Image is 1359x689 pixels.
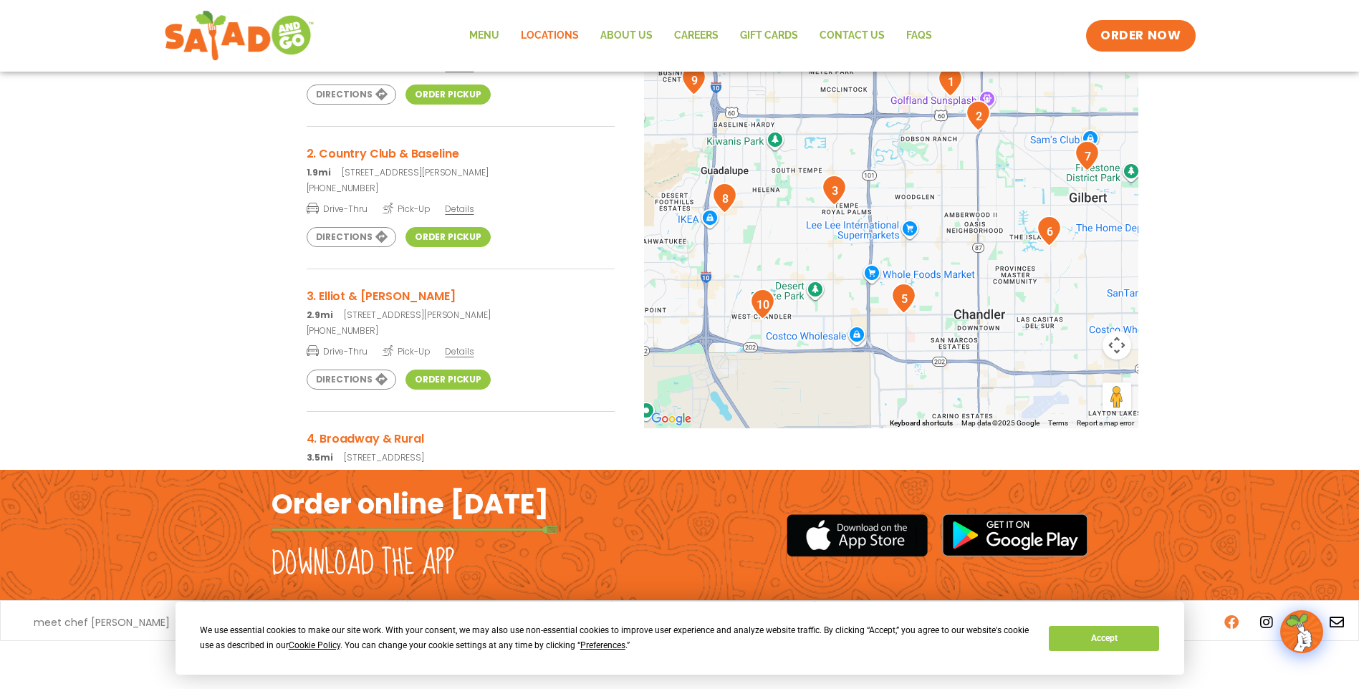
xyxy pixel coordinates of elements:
div: 10 [750,289,775,319]
button: Keyboard shortcuts [890,418,953,428]
img: wpChatIcon [1282,612,1322,652]
div: 7 [1075,140,1100,171]
p: [STREET_ADDRESS][PERSON_NAME] [307,166,615,179]
div: 3 [822,175,847,206]
img: new-SAG-logo-768×292 [164,7,315,64]
div: 6 [1037,216,1062,246]
strong: 2.9mi [307,309,333,321]
a: Directions [307,227,396,247]
div: We use essential cookies to make our site work. With your consent, we may also use non-essential ... [200,623,1032,653]
strong: 1.9mi [307,166,331,178]
p: [STREET_ADDRESS][PERSON_NAME] [307,309,615,322]
span: Preferences [580,640,625,650]
a: Terms (opens in new tab) [1048,419,1068,427]
a: [PHONE_NUMBER] [307,324,615,337]
a: ORDER NOW [1086,20,1195,52]
span: ORDER NOW [1100,27,1181,44]
a: Order Pickup [405,85,491,105]
nav: Menu [458,19,943,52]
a: Directions [307,370,396,390]
a: Locations [510,19,590,52]
span: Drive-Thru [307,201,368,216]
div: 2 [966,100,991,131]
button: Accept [1049,626,1159,651]
div: 1 [938,66,963,97]
a: Drive-Thru Pick-Up Details [307,198,615,216]
a: GIFT CARDS [729,19,809,52]
span: Cookie Policy [289,640,340,650]
span: Drive-Thru [307,344,368,358]
span: Details [445,203,474,215]
a: 4. Broadway & Rural 3.5mi[STREET_ADDRESS] [307,430,615,464]
a: meet chef [PERSON_NAME] [34,617,170,627]
img: appstore [787,512,928,559]
p: [STREET_ADDRESS] [307,451,615,464]
span: Details [445,345,474,357]
img: fork [272,526,558,534]
a: Contact Us [809,19,895,52]
span: Pick-Up [383,201,431,216]
a: [PHONE_NUMBER] [307,182,615,195]
a: FAQs [895,19,943,52]
a: Drive-Thru Pick-Up Details [307,340,615,358]
a: Directions [307,85,396,105]
span: Pick-Up [383,344,431,358]
a: Order Pickup [405,227,491,247]
span: Pick-Up [383,59,431,73]
h3: 3. Elliot & [PERSON_NAME] [307,287,615,305]
img: google_play [942,514,1088,556]
h3: 2. Country Club & Baseline [307,145,615,163]
div: 9 [681,64,706,95]
span: Details [445,60,474,72]
h2: Download the app [272,544,454,584]
a: Menu [458,19,510,52]
div: Cookie Consent Prompt [176,602,1184,675]
a: Order Pickup [405,370,491,390]
div: 5 [891,283,916,314]
img: Google [648,410,695,428]
strong: 3.5mi [307,451,333,463]
a: Open this area in Google Maps (opens a new window) [648,410,695,428]
a: 2. Country Club & Baseline 1.9mi[STREET_ADDRESS][PERSON_NAME] [307,145,615,179]
button: Map camera controls [1103,331,1131,360]
span: Drive-Thru [307,59,368,73]
a: About Us [590,19,663,52]
a: Careers [663,19,729,52]
h2: Order online [DATE] [272,486,549,521]
a: 3. Elliot & [PERSON_NAME] 2.9mi[STREET_ADDRESS][PERSON_NAME] [307,287,615,322]
span: Map data ©2025 Google [961,419,1039,427]
h3: 4. Broadway & Rural [307,430,615,448]
button: Drag Pegman onto the map to open Street View [1103,382,1131,411]
a: Drive-Thru Pick-Up Details [307,55,615,73]
a: Report a map error [1077,419,1134,427]
div: 8 [712,183,737,213]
